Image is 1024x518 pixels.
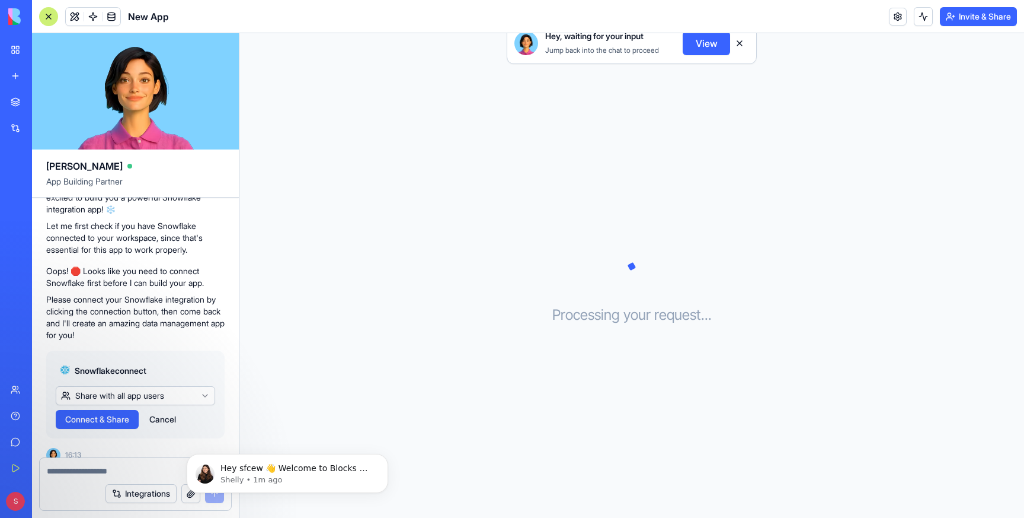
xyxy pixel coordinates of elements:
p: Hey there! I'm [PERSON_NAME], and I'm excited to build you a powerful Snowflake integration app! ❄️ [46,180,225,215]
span: New App [128,9,169,24]
button: Integrations [105,484,177,503]
span: [PERSON_NAME] [46,159,123,173]
span: Hey, waiting for your input [545,30,644,42]
p: Please connect your Snowflake integration by clicking the connection button, then come back and I... [46,294,225,341]
img: snowflake [60,365,70,374]
img: Ella_00000_wcx2te.png [514,31,538,55]
button: View [683,31,730,55]
button: Invite & Share [940,7,1017,26]
p: Let me first check if you have Snowflake connected to your workspace, since that's essential for ... [46,220,225,256]
span: . [705,306,708,325]
h3: Processing your request [552,306,712,325]
img: logo [8,8,82,25]
span: Snowflake connect [75,365,146,377]
span: Jump back into the chat to proceed [545,46,659,55]
span: 16:13 [65,450,81,460]
iframe: Intercom notifications message [169,429,406,512]
span: S [6,492,25,511]
span: Connect & Share [65,414,129,425]
button: Cancel [143,410,182,429]
span: . [708,306,712,325]
button: Connect & Share [56,410,139,429]
span: . [701,306,705,325]
img: Ella_00000_wcx2te.png [46,448,60,462]
span: App Building Partner [46,176,225,197]
p: Oops! 🛑 Looks like you need to connect Snowflake first before I can build your app. [46,265,225,289]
